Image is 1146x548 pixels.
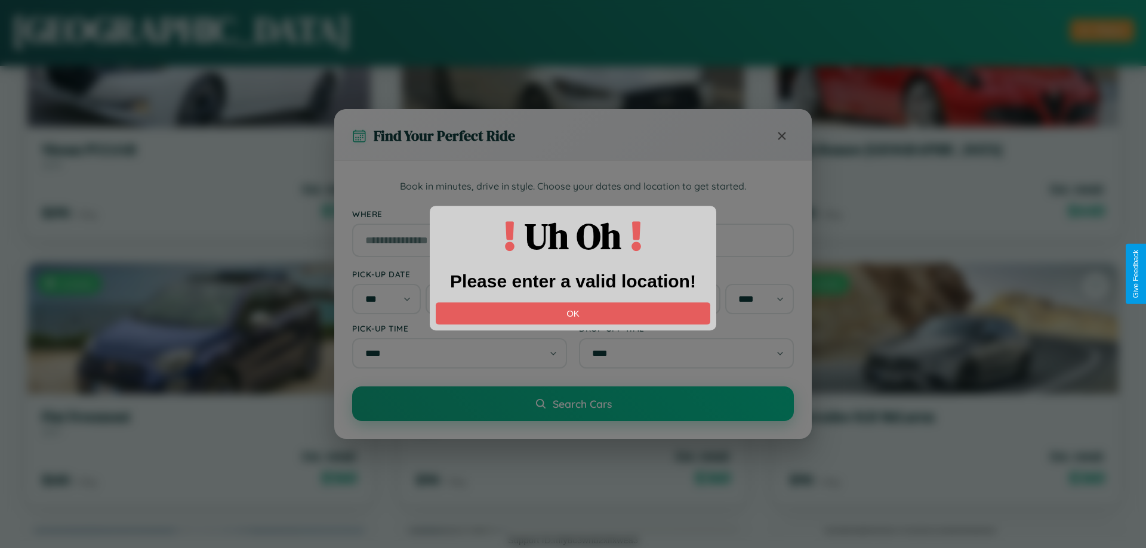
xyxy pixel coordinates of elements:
span: Search Cars [553,397,612,410]
label: Pick-up Time [352,323,567,333]
p: Book in minutes, drive in style. Choose your dates and location to get started. [352,179,794,194]
label: Drop-off Time [579,323,794,333]
label: Pick-up Date [352,269,567,279]
label: Drop-off Date [579,269,794,279]
h3: Find Your Perfect Ride [374,126,515,145]
label: Where [352,209,794,219]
